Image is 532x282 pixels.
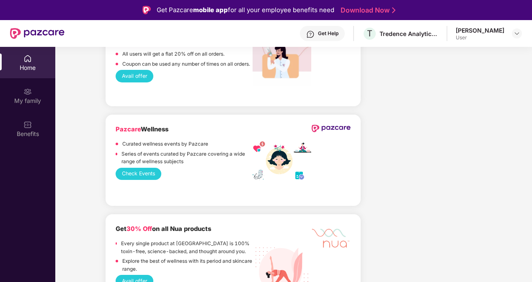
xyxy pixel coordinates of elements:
img: New Pazcare Logo [10,28,65,39]
img: svg+xml;base64,PHN2ZyBpZD0iQmVuZWZpdHMiIHhtbG5zPSJodHRwOi8vd3d3LnczLm9yZy8yMDAwL3N2ZyIgd2lkdGg9Ij... [23,120,32,129]
img: svg+xml;base64,PHN2ZyBpZD0iSGVscC0zMngzMiIgeG1sbnM9Imh0dHA6Ly93d3cudzMub3JnLzIwMDAvc3ZnIiB3aWR0aD... [306,30,315,38]
div: User [456,34,504,41]
span: 30% Off [127,225,152,233]
b: Get on all Nua products [116,225,211,233]
img: wellness_mobile.png [253,141,311,181]
p: Series of events curated by Pazcare covering a wide range of wellness subjects [121,150,253,166]
p: Coupon can be used any number of times on all orders. [122,60,250,68]
img: svg+xml;base64,PHN2ZyBpZD0iSG9tZSIgeG1sbnM9Imh0dHA6Ly93d3cudzMub3JnLzIwMDAvc3ZnIiB3aWR0aD0iMjAiIG... [23,54,32,63]
img: Stroke [392,6,395,15]
div: [PERSON_NAME] [456,26,504,34]
span: Pazcare [116,126,141,133]
p: Every single product at [GEOGRAPHIC_DATA] is 100% toxin-free, science-backed, and thought around ... [121,240,253,255]
img: newPazcareLogo.svg [312,125,351,132]
div: Tredence Analytics Solutions Private Limited [380,30,438,38]
img: Screenshot%202022-12-27%20at%203.54.05%20PM.png [253,42,311,86]
a: Download Now [341,6,393,15]
button: Avail offer [116,70,153,82]
p: All users will get a flat 20% off on all orders. [122,50,225,58]
img: svg+xml;base64,PHN2ZyBpZD0iRHJvcGRvd24tMzJ4MzIiIHhtbG5zPSJodHRwOi8vd3d3LnczLm9yZy8yMDAwL3N2ZyIgd2... [514,30,520,37]
img: Mask%20Group%20527.png [312,224,351,250]
span: T [367,28,372,38]
div: Get Help [318,30,338,37]
img: svg+xml;base64,PHN2ZyB3aWR0aD0iMjAiIGhlaWdodD0iMjAiIHZpZXdCb3g9IjAgMCAyMCAyMCIgZmlsbD0ibm9uZSIgeG... [23,87,32,96]
div: Get Pazcare for all your employee benefits need [157,5,334,15]
p: Explore the best of wellness with its period and skincare range. [122,257,253,273]
b: Wellness [116,126,168,133]
strong: mobile app [193,6,228,14]
p: Curated wellness events by Pazcare [122,140,208,148]
img: Logo [142,6,151,14]
button: Check Events [116,168,161,180]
